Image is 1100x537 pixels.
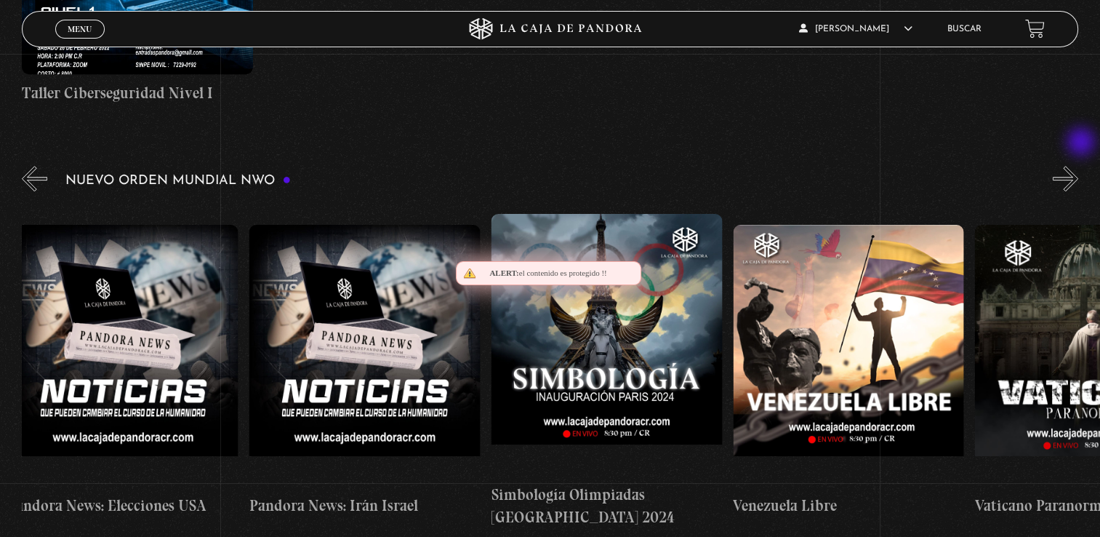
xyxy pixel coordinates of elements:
h4: Taller Ciberseguridad Nivel I [22,81,253,105]
button: Next [1053,166,1078,191]
h4: Venezuela Libre [733,494,964,517]
span: [PERSON_NAME] [799,25,912,33]
span: Menu [68,25,92,33]
h4: Simbología Olimpiadas [GEOGRAPHIC_DATA] 2024 [491,483,722,529]
span: Alert: [489,268,518,277]
button: Previous [22,166,47,191]
a: View your shopping cart [1025,19,1045,39]
div: el contenido es protegido !! [456,261,641,285]
a: Buscar [947,25,981,33]
h4: Pandora News: Irán Israel [249,494,480,517]
h4: Pandora News: Elecciones USA [7,494,238,517]
h3: Nuevo Orden Mundial NWO [65,174,291,188]
span: Cerrar [63,37,97,47]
